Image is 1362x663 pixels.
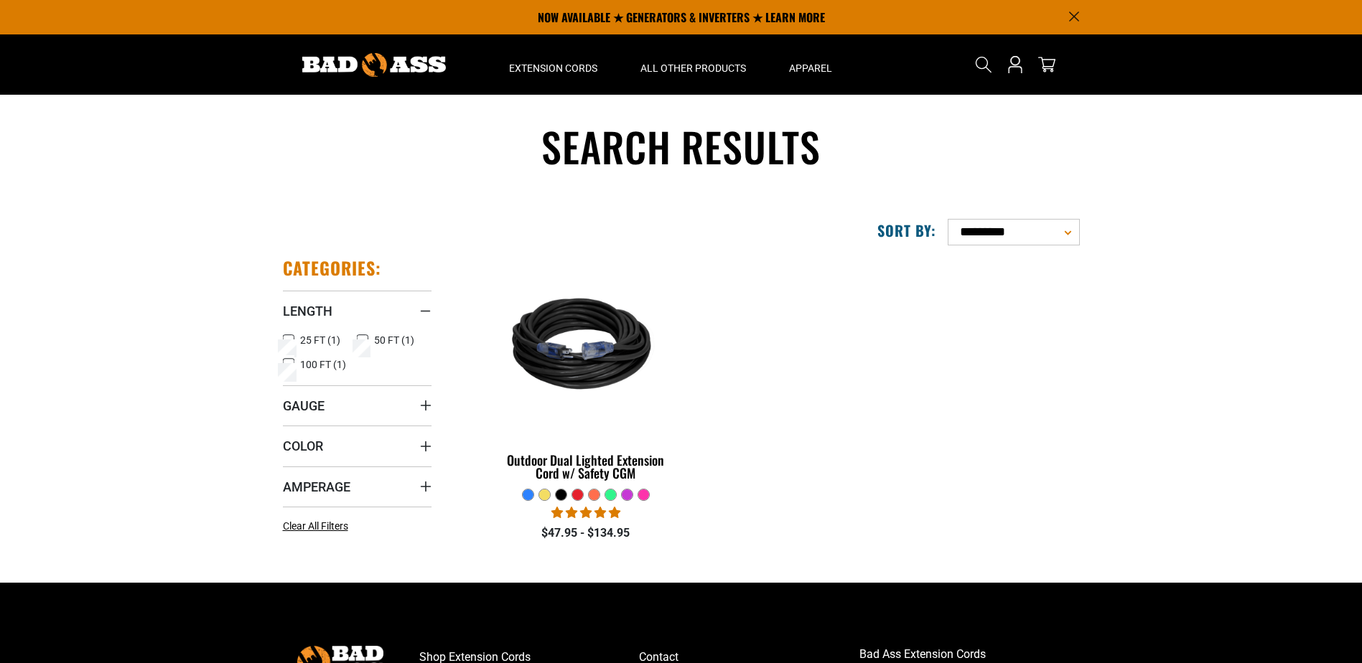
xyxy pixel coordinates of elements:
[789,62,832,75] span: Apparel
[283,425,432,466] summary: Color
[619,34,768,95] summary: All Other Products
[509,62,597,75] span: Extension Cords
[300,335,340,345] span: 25 FT (1)
[488,34,619,95] summary: Extension Cords
[498,453,674,479] div: Outdoor Dual Lighted Extension Cord w/ Safety CGM
[283,121,1080,173] h1: Search results
[640,62,746,75] span: All Other Products
[283,520,348,532] span: Clear All Filters
[972,53,995,76] summary: Search
[768,34,854,95] summary: Apparel
[283,466,432,507] summary: Amperage
[283,257,382,279] h2: Categories:
[283,385,432,425] summary: Gauge
[551,506,620,519] span: 4.83 stars
[877,221,936,240] label: Sort by:
[495,264,676,429] img: Black
[374,335,414,345] span: 50 FT (1)
[283,398,325,414] span: Gauge
[283,438,323,454] span: Color
[283,303,332,319] span: Length
[498,525,674,542] div: $47.95 - $134.95
[283,479,350,495] span: Amperage
[498,257,674,488] a: Black Outdoor Dual Lighted Extension Cord w/ Safety CGM
[283,519,354,534] a: Clear All Filters
[283,291,432,331] summary: Length
[300,359,346,370] span: 100 FT (1)
[302,53,446,77] img: Bad Ass Extension Cords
